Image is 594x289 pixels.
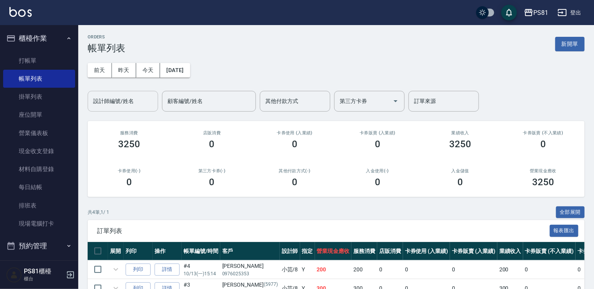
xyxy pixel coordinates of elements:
[3,52,75,70] a: 打帳單
[153,242,182,260] th: 操作
[6,267,22,283] img: Person
[346,130,410,135] h2: 卡券販賣 (入業績)
[554,5,585,20] button: 登出
[126,264,151,276] button: 列印
[155,264,180,276] a: 詳情
[280,260,300,279] td: 小芸 /8
[555,37,585,51] button: 新開單
[3,88,75,106] a: 掛單列表
[180,130,244,135] h2: 店販消費
[3,142,75,160] a: 現金收支登錄
[24,267,64,275] h5: PS81櫃檯
[300,242,315,260] th: 指定
[182,242,220,260] th: 帳單編號/時間
[263,168,327,173] h2: 其他付款方式(-)
[3,256,75,276] button: 報表及分析
[24,275,64,282] p: 櫃台
[88,209,109,216] p: 共 4 筆, 1 / 1
[550,227,579,234] a: 報表匯出
[523,260,576,279] td: 0
[209,139,215,150] h3: 0
[300,260,315,279] td: Y
[550,225,579,237] button: 報表匯出
[377,260,403,279] td: 0
[108,242,124,260] th: 展開
[511,130,575,135] h2: 卡券販賣 (不入業績)
[450,139,472,150] h3: 3250
[450,260,497,279] td: 0
[3,197,75,215] a: 排班表
[351,242,377,260] th: 服務消費
[182,260,220,279] td: #4
[222,262,278,270] div: [PERSON_NAME]
[124,242,153,260] th: 列印
[292,139,297,150] h3: 0
[375,177,380,188] h3: 0
[97,168,161,173] h2: 卡券使用(-)
[497,260,523,279] td: 200
[292,177,297,188] h3: 0
[88,34,125,40] h2: ORDERS
[3,124,75,142] a: 營業儀表板
[97,227,550,235] span: 訂單列表
[280,242,300,260] th: 設計師
[351,260,377,279] td: 200
[375,139,380,150] h3: 0
[428,130,493,135] h2: 業績收入
[403,260,450,279] td: 0
[511,168,575,173] h2: 營業現金應收
[556,206,585,219] button: 全部展開
[346,168,410,173] h2: 入金使用(-)
[533,8,548,18] div: PS81
[3,178,75,196] a: 每日結帳
[3,215,75,233] a: 現場電腦打卡
[3,236,75,256] button: 預約管理
[457,177,463,188] h3: 0
[160,63,190,78] button: [DATE]
[220,242,280,260] th: 客戶
[3,28,75,49] button: 櫃檯作業
[3,70,75,88] a: 帳單列表
[428,168,493,173] h2: 入金儲值
[450,242,497,260] th: 卡券販賣 (入業績)
[501,5,517,20] button: save
[3,160,75,178] a: 材料自購登錄
[126,177,132,188] h3: 0
[521,5,551,21] button: PS81
[540,139,546,150] h3: 0
[403,242,450,260] th: 卡券使用 (入業績)
[97,130,161,135] h3: 服務消費
[389,95,402,107] button: Open
[222,281,278,289] div: [PERSON_NAME]
[180,168,244,173] h2: 第三方卡券(-)
[264,281,278,289] p: (5977)
[184,270,218,277] p: 10/13 (一) 15:14
[9,7,32,17] img: Logo
[263,130,327,135] h2: 卡券使用 (入業績)
[3,106,75,124] a: 座位開單
[112,63,136,78] button: 昨天
[315,260,352,279] td: 200
[118,139,140,150] h3: 3250
[88,63,112,78] button: 前天
[88,43,125,54] h3: 帳單列表
[136,63,160,78] button: 今天
[315,242,352,260] th: 營業現金應收
[377,242,403,260] th: 店販消費
[209,177,215,188] h3: 0
[555,40,585,47] a: 新開單
[497,242,523,260] th: 業績收入
[532,177,554,188] h3: 3250
[523,242,576,260] th: 卡券販賣 (不入業績)
[222,270,278,277] p: 0976025353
